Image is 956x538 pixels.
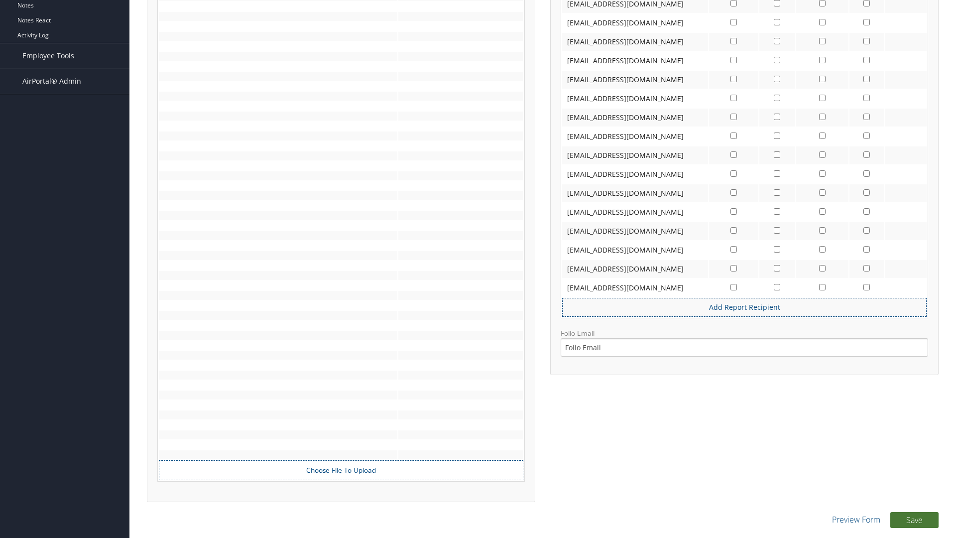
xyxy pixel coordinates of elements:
td: [EMAIL_ADDRESS][DOMAIN_NAME] [562,14,708,32]
td: [EMAIL_ADDRESS][DOMAIN_NAME] [562,279,708,297]
td: [EMAIL_ADDRESS][DOMAIN_NAME] [562,241,708,259]
td: [EMAIL_ADDRESS][DOMAIN_NAME] [562,165,708,183]
td: [EMAIL_ADDRESS][DOMAIN_NAME] [562,146,708,164]
label: Choose File To Upload [164,465,518,475]
button: Save [890,512,939,528]
a: Add Report Recipient [709,302,780,312]
label: Folio Email [561,328,928,357]
td: [EMAIL_ADDRESS][DOMAIN_NAME] [562,33,708,51]
td: [EMAIL_ADDRESS][DOMAIN_NAME] [562,52,708,70]
td: [EMAIL_ADDRESS][DOMAIN_NAME] [562,109,708,127]
td: [EMAIL_ADDRESS][DOMAIN_NAME] [562,90,708,108]
td: [EMAIL_ADDRESS][DOMAIN_NAME] [562,203,708,221]
span: AirPortal® Admin [22,69,81,94]
td: [EMAIL_ADDRESS][DOMAIN_NAME] [562,222,708,240]
a: Preview Form [832,514,880,526]
input: Folio Email [561,338,928,357]
td: [EMAIL_ADDRESS][DOMAIN_NAME] [562,71,708,89]
td: [EMAIL_ADDRESS][DOMAIN_NAME] [562,260,708,278]
td: [EMAIL_ADDRESS][DOMAIN_NAME] [562,128,708,145]
td: [EMAIL_ADDRESS][DOMAIN_NAME] [562,184,708,202]
span: Employee Tools [22,43,74,68]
